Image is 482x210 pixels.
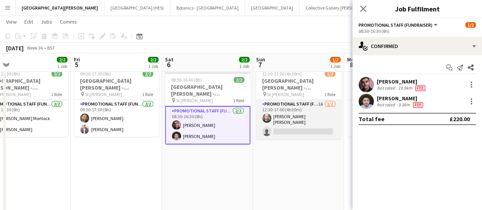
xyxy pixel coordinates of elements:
span: St [PERSON_NAME] [176,98,213,103]
span: Fee [415,85,425,91]
div: Not rated [377,85,397,91]
span: View [6,18,17,25]
span: Week 36 [25,45,44,51]
app-job-card: 09:30-17:30 (8h)2/2[GEOGRAPHIC_DATA][PERSON_NAME] - Fundraising St [PERSON_NAME]1 RolePromotional... [74,66,159,137]
span: 2/2 [57,57,67,63]
app-card-role: Promotional Staff (Fundraiser)2/209:30-17:30 (8h)[PERSON_NAME][PERSON_NAME] [347,100,432,137]
div: [DATE] [6,44,24,52]
div: 08:30-16:30 (8h) [359,28,476,34]
span: 09:30-17:30 (8h) [80,71,111,77]
h3: Job Fulfilment [352,4,482,14]
div: 19.9km [397,85,414,91]
app-job-card: 09:30-17:30 (8h)2/2[GEOGRAPHIC_DATA][PERSON_NAME] - Fundraising St [PERSON_NAME]1 RolePromotional... [347,66,432,137]
button: Collective Gallery [PERSON_NAME] [299,0,379,15]
span: 12:30-17:00 (4h30m) [262,71,302,77]
div: [PERSON_NAME] [377,95,424,102]
span: St [PERSON_NAME] [267,91,304,97]
div: 1 Job [239,63,249,69]
div: 1 Job [57,63,67,69]
a: View [3,17,20,27]
span: Edit [24,18,33,25]
button: Promotional Staff (Fundraiser) [359,22,439,28]
span: 2/2 [143,71,153,77]
span: 2/2 [239,57,250,63]
a: Jobs [38,17,55,27]
span: 1/2 [465,22,476,28]
span: Promotional Staff (Fundraiser) [359,22,432,28]
span: Fee [413,102,423,108]
app-card-role: Promotional Staff (Fundraiser)2/208:30-16:30 (8h)[PERSON_NAME][PERSON_NAME] [165,106,250,144]
h3: [GEOGRAPHIC_DATA][PERSON_NAME] - Fundraising [165,83,250,97]
span: 1/2 [330,57,341,63]
span: Sun [256,56,265,63]
button: [GEOGRAPHIC_DATA] [245,0,299,15]
span: 1 Role [324,91,335,97]
span: St [PERSON_NAME] [85,91,122,97]
span: 2/2 [234,77,244,83]
span: Sat [165,56,173,63]
span: 1/2 [325,71,335,77]
span: 08:30-16:30 (8h) [171,77,202,83]
div: £220.00 [450,115,470,123]
span: Jobs [41,18,52,25]
span: Mon [347,56,357,63]
app-card-role: Promotional Staff (Fundraiser)2/209:30-17:30 (8h)[PERSON_NAME][PERSON_NAME] [74,100,159,137]
span: 1 Role [51,91,62,97]
a: Edit [21,17,36,27]
span: 1 Role [233,98,244,103]
div: Crew has different fees then in role [412,102,424,108]
h3: [GEOGRAPHIC_DATA][PERSON_NAME] - Fundraising [74,77,159,91]
h3: [GEOGRAPHIC_DATA][PERSON_NAME] - Fundraising [256,77,341,91]
app-card-role: Promotional Staff (Fundraiser)1A1/212:30-17:00 (4h30m)[PERSON_NAME] [PERSON_NAME] [256,100,341,139]
span: Fri [74,56,80,63]
span: 8 [346,60,357,69]
div: BST [47,45,55,51]
h3: [GEOGRAPHIC_DATA][PERSON_NAME] - Fundraising [347,77,432,91]
span: 2/2 [51,71,62,77]
div: 1 Job [330,63,340,69]
span: 7 [255,60,265,69]
div: 1 Job [148,63,158,69]
button: [GEOGRAPHIC_DATA][PERSON_NAME] [16,0,104,15]
div: Total fee [359,115,384,123]
span: Comms [60,18,77,25]
button: [GEOGRAPHIC_DATA] (HES) [104,0,170,15]
span: 5 [73,60,80,69]
span: 1 Role [142,91,153,97]
a: Comms [57,17,80,27]
app-job-card: 12:30-17:00 (4h30m)1/2[GEOGRAPHIC_DATA][PERSON_NAME] - Fundraising St [PERSON_NAME]1 RolePromotio... [256,66,341,139]
div: Not rated [377,102,397,108]
app-job-card: Updated08:30-16:30 (8h)2/2[GEOGRAPHIC_DATA][PERSON_NAME] - Fundraising St [PERSON_NAME]1 RoleProm... [165,66,250,144]
div: 3.3km [397,102,412,108]
div: Crew has different fees then in role [414,85,427,91]
div: [PERSON_NAME] [377,78,427,85]
span: 2/2 [148,57,159,63]
div: Confirmed [352,37,482,55]
span: 6 [164,60,173,69]
button: Botanics - [GEOGRAPHIC_DATA] [170,0,245,15]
